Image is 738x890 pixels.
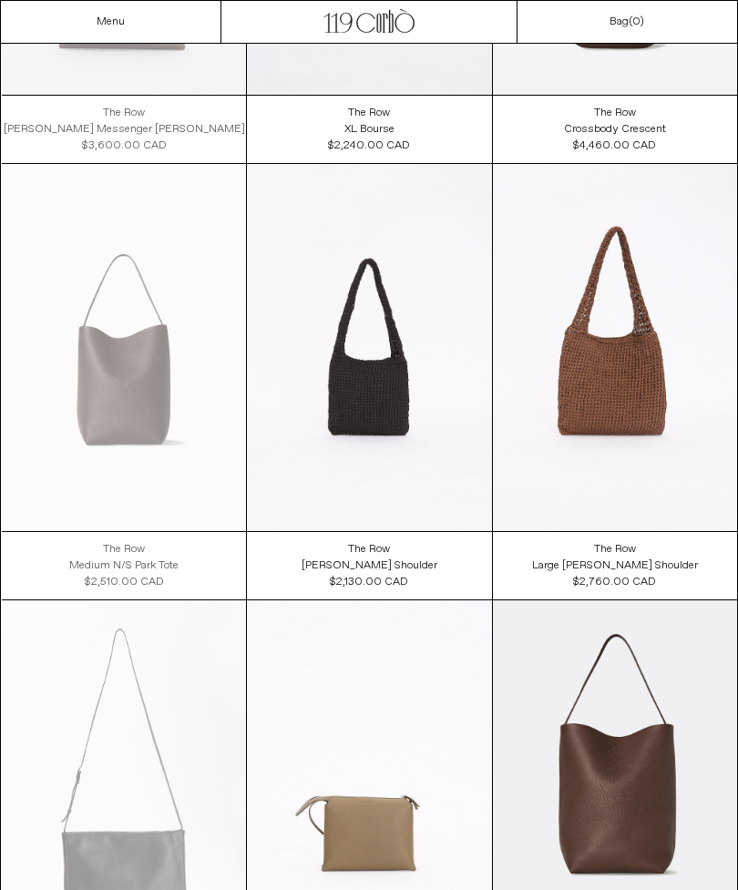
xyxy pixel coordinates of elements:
[348,542,390,558] div: The Row
[85,574,164,590] div: $2,510.00 CAD
[302,558,437,574] a: [PERSON_NAME] Shoulder
[82,138,167,154] div: $3,600.00 CAD
[564,122,666,138] div: Crossbody Crescent
[493,164,737,531] img: The Row Large Didon Shoulder Bag in brown
[97,15,125,29] a: Menu
[594,105,636,121] a: The Row
[348,106,390,121] div: The Row
[348,105,390,121] a: The Row
[247,164,491,530] img: The Row Didon Shoulder Bag in black
[344,121,395,138] a: XL Bourse
[594,106,636,121] div: The Row
[4,122,245,138] div: [PERSON_NAME] Messenger [PERSON_NAME]
[610,14,644,30] a: Bag()
[69,558,179,574] a: Medium N/S Park Tote
[632,15,640,29] span: 0
[328,138,410,154] div: $2,240.00 CAD
[573,138,656,154] div: $4,460.00 CAD
[2,164,246,530] img: The Row Medium N/S Park Tote
[594,542,636,558] div: The Row
[330,574,408,590] div: $2,130.00 CAD
[632,15,644,29] span: )
[4,121,245,138] a: [PERSON_NAME] Messenger [PERSON_NAME]
[564,121,666,138] a: Crossbody Crescent
[103,106,145,121] div: The Row
[344,122,395,138] div: XL Bourse
[573,574,656,590] div: $2,760.00 CAD
[348,541,390,558] a: The Row
[103,105,145,121] a: The Row
[594,541,636,558] a: The Row
[103,541,145,558] a: The Row
[532,558,698,574] a: Large [PERSON_NAME] Shoulder
[103,542,145,558] div: The Row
